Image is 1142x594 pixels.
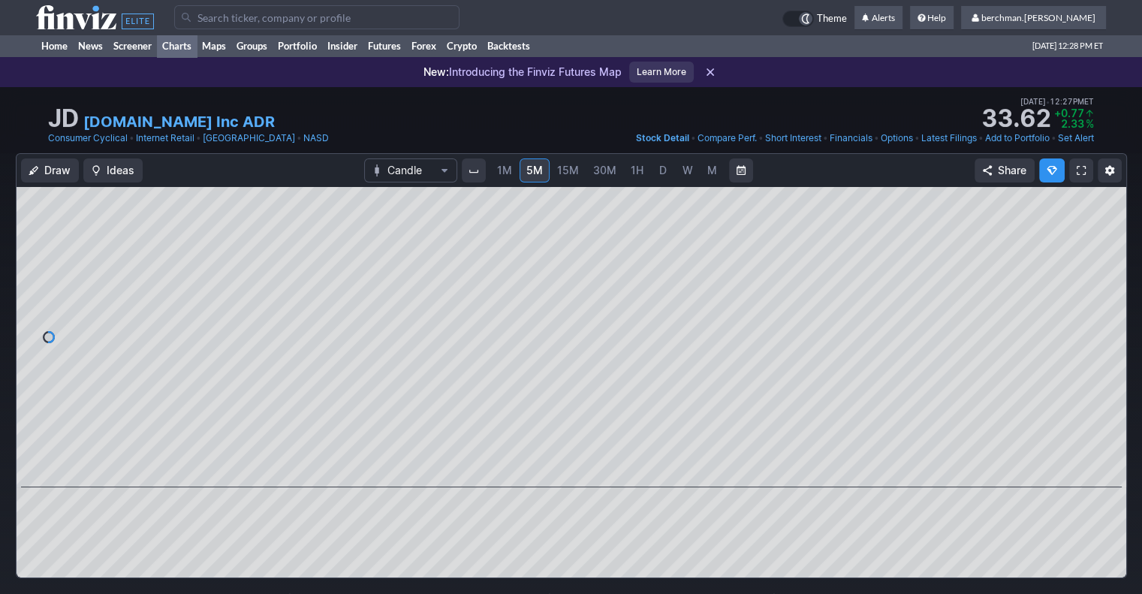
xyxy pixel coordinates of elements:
a: W [676,158,700,182]
a: Theme [782,11,847,27]
button: Draw [21,158,79,182]
span: • [978,131,984,146]
span: • [691,131,696,146]
span: berchman.[PERSON_NAME] [981,12,1095,23]
a: 1H [624,158,650,182]
a: Latest Filings [921,131,977,146]
p: Introducing the Finviz Futures Map [423,65,622,80]
span: 1M [497,164,512,176]
a: Insider [322,35,363,57]
strong: 33.62 [981,107,1051,131]
a: M [701,158,725,182]
span: • [874,131,879,146]
input: Search [174,5,460,29]
span: • [196,131,201,146]
button: Ideas [83,158,143,182]
span: 5M [526,164,543,176]
a: Fullscreen [1069,158,1093,182]
span: Compare Perf. [698,132,757,143]
a: Financials [830,131,872,146]
a: Charts [157,35,197,57]
a: Stock Detail [636,131,689,146]
span: [DATE] 12:27PM ET [1020,95,1094,108]
a: Futures [363,35,406,57]
a: Internet Retail [136,131,194,146]
a: Portfolio [273,35,322,57]
span: Stock Detail [636,132,689,143]
span: • [823,131,828,146]
a: Crypto [441,35,482,57]
a: D [651,158,675,182]
a: Learn More [629,62,694,83]
span: • [129,131,134,146]
span: Draw [44,163,71,178]
span: New: [423,65,449,78]
a: Set Alert [1058,131,1094,146]
a: Home [36,35,73,57]
a: Screener [108,35,157,57]
a: 30M [586,158,623,182]
a: 5M [520,158,550,182]
span: 1H [631,164,643,176]
a: Options [881,131,913,146]
button: Explore new features [1039,158,1065,182]
span: W [682,164,693,176]
a: Add to Portfolio [985,131,1050,146]
span: M [707,164,717,176]
a: [DOMAIN_NAME] Inc ADR [83,111,275,132]
span: 15M [557,164,579,176]
h1: JD [48,107,79,131]
span: Candle [387,163,434,178]
a: Short Interest [765,131,821,146]
a: Help [910,6,954,30]
a: Alerts [854,6,902,30]
a: berchman.[PERSON_NAME] [961,6,1106,30]
a: NASD [303,131,329,146]
button: Chart Type [364,158,457,182]
span: % [1086,117,1094,130]
span: • [915,131,920,146]
span: Share [998,163,1026,178]
button: Range [729,158,753,182]
a: Maps [197,35,231,57]
span: • [297,131,302,146]
button: Share [975,158,1035,182]
a: Groups [231,35,273,57]
span: Theme [817,11,847,27]
span: • [1046,95,1050,108]
a: Compare Perf. [698,131,757,146]
span: [DATE] 12:28 PM ET [1032,35,1103,57]
a: 1M [490,158,519,182]
a: 15M [550,158,586,182]
span: +0.77 [1054,107,1084,119]
span: • [1051,131,1056,146]
a: Consumer Cyclical [48,131,128,146]
button: Interval [462,158,486,182]
span: 2.33 [1061,117,1084,130]
span: Ideas [107,163,134,178]
span: D [659,164,667,176]
a: News [73,35,108,57]
span: • [758,131,764,146]
span: 30M [593,164,616,176]
a: Forex [406,35,441,57]
a: Backtests [482,35,535,57]
button: Chart Settings [1098,158,1122,182]
span: Latest Filings [921,132,977,143]
a: [GEOGRAPHIC_DATA] [203,131,295,146]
